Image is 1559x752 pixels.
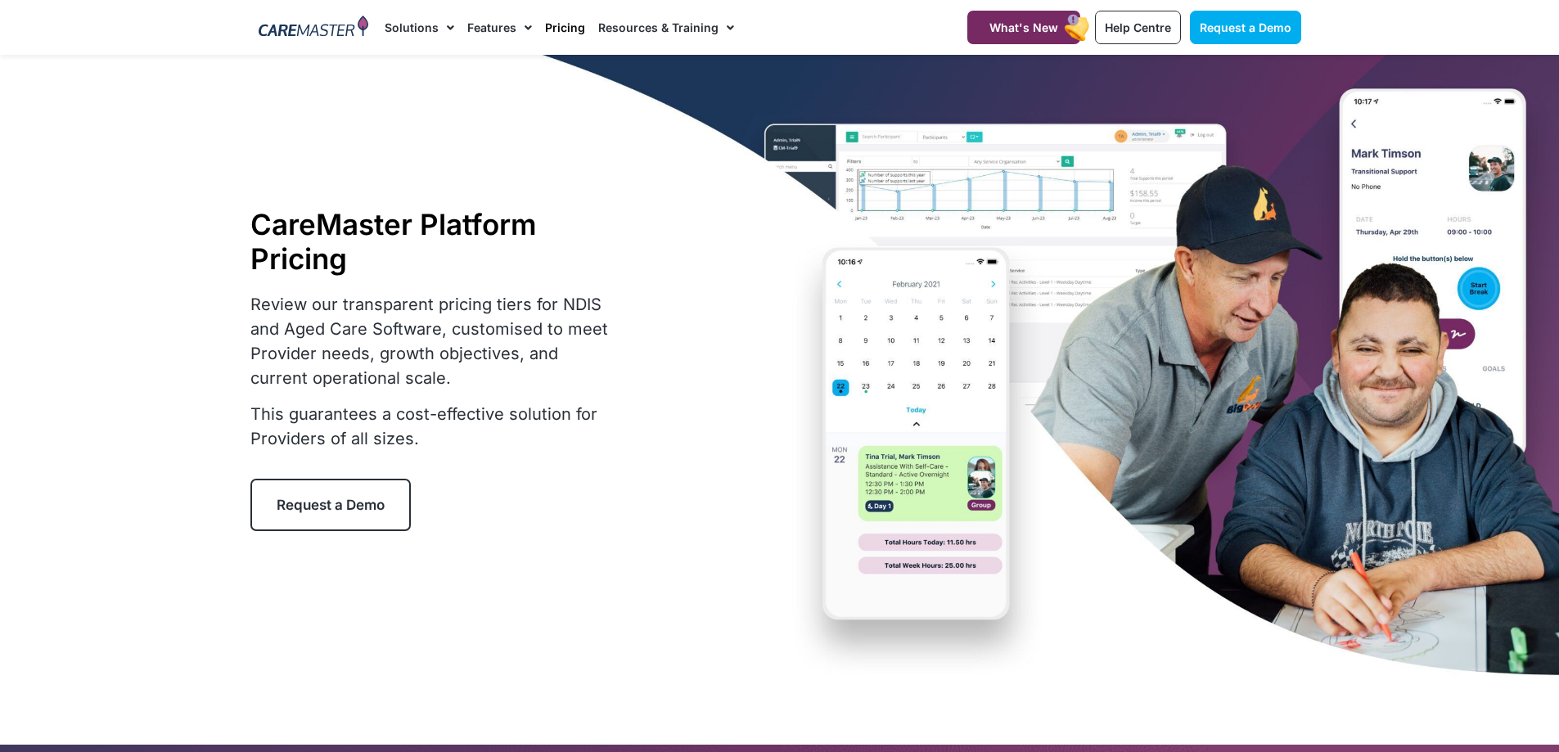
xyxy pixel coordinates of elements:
[1105,20,1171,34] span: Help Centre
[1095,11,1181,44] a: Help Centre
[250,207,619,276] h1: CareMaster Platform Pricing
[989,20,1058,34] span: What's New
[259,16,369,40] img: CareMaster Logo
[250,479,411,531] a: Request a Demo
[1200,20,1291,34] span: Request a Demo
[1190,11,1301,44] a: Request a Demo
[250,292,619,390] p: Review our transparent pricing tiers for NDIS and Aged Care Software, customised to meet Provider...
[277,497,385,513] span: Request a Demo
[250,402,619,451] p: This guarantees a cost-effective solution for Providers of all sizes.
[967,11,1080,44] a: What's New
